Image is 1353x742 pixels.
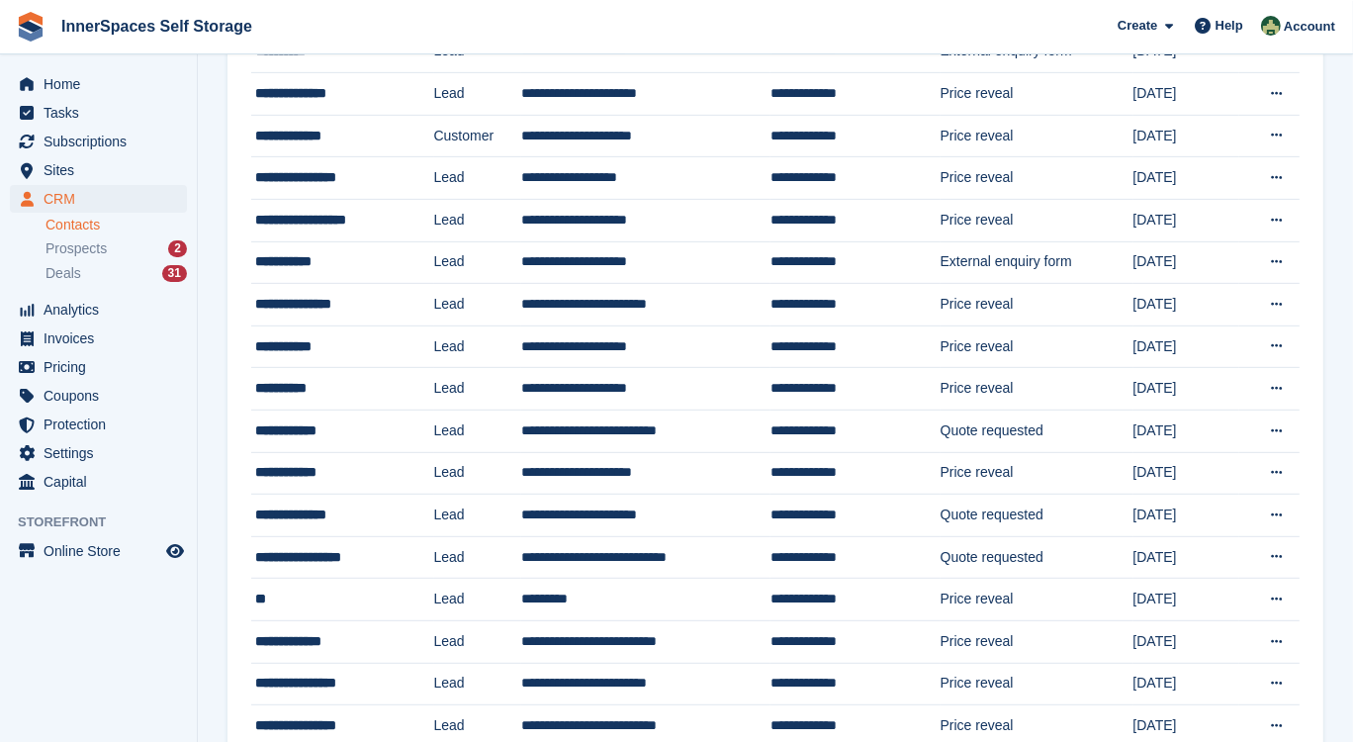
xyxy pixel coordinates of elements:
[941,241,1133,284] td: External enquiry form
[941,368,1133,411] td: Price reveal
[941,536,1133,579] td: Quote requested
[44,468,162,496] span: Capital
[44,439,162,467] span: Settings
[168,240,187,257] div: 2
[1133,621,1239,664] td: [DATE]
[1216,16,1243,36] span: Help
[10,382,187,410] a: menu
[44,325,162,352] span: Invoices
[434,495,522,537] td: Lead
[10,99,187,127] a: menu
[941,663,1133,705] td: Price reveal
[10,353,187,381] a: menu
[44,537,162,565] span: Online Store
[941,579,1133,621] td: Price reveal
[1284,17,1335,37] span: Account
[45,264,81,283] span: Deals
[434,200,522,242] td: Lead
[434,663,522,705] td: Lead
[45,239,107,258] span: Prospects
[434,325,522,368] td: Lead
[1261,16,1281,36] img: Paula Amey
[941,284,1133,326] td: Price reveal
[1133,157,1239,200] td: [DATE]
[10,325,187,352] a: menu
[45,216,187,234] a: Contacts
[941,411,1133,453] td: Quote requested
[941,621,1133,664] td: Price reveal
[941,495,1133,537] td: Quote requested
[44,353,162,381] span: Pricing
[163,539,187,563] a: Preview store
[941,157,1133,200] td: Price reveal
[1133,241,1239,284] td: [DATE]
[10,70,187,98] a: menu
[10,296,187,324] a: menu
[10,128,187,155] a: menu
[1133,115,1239,157] td: [DATE]
[434,621,522,664] td: Lead
[44,99,162,127] span: Tasks
[941,325,1133,368] td: Price reveal
[434,452,522,495] td: Lead
[1133,284,1239,326] td: [DATE]
[1133,368,1239,411] td: [DATE]
[44,156,162,184] span: Sites
[18,512,197,532] span: Storefront
[1118,16,1157,36] span: Create
[941,452,1133,495] td: Price reveal
[434,411,522,453] td: Lead
[1133,452,1239,495] td: [DATE]
[44,411,162,438] span: Protection
[434,579,522,621] td: Lead
[10,411,187,438] a: menu
[1133,536,1239,579] td: [DATE]
[1133,325,1239,368] td: [DATE]
[44,185,162,213] span: CRM
[434,284,522,326] td: Lead
[10,156,187,184] a: menu
[941,73,1133,116] td: Price reveal
[10,468,187,496] a: menu
[434,241,522,284] td: Lead
[10,439,187,467] a: menu
[10,537,187,565] a: menu
[1133,73,1239,116] td: [DATE]
[16,12,45,42] img: stora-icon-8386f47178a22dfd0bd8f6a31ec36ba5ce8667c1dd55bd0f319d3a0aa187defe.svg
[45,238,187,259] a: Prospects 2
[45,263,187,284] a: Deals 31
[434,73,522,116] td: Lead
[434,157,522,200] td: Lead
[434,536,522,579] td: Lead
[1133,411,1239,453] td: [DATE]
[1133,579,1239,621] td: [DATE]
[434,368,522,411] td: Lead
[53,10,260,43] a: InnerSpaces Self Storage
[44,128,162,155] span: Subscriptions
[1133,495,1239,537] td: [DATE]
[162,265,187,282] div: 31
[44,296,162,324] span: Analytics
[1133,663,1239,705] td: [DATE]
[941,200,1133,242] td: Price reveal
[1133,200,1239,242] td: [DATE]
[44,382,162,410] span: Coupons
[44,70,162,98] span: Home
[10,185,187,213] a: menu
[941,115,1133,157] td: Price reveal
[434,115,522,157] td: Customer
